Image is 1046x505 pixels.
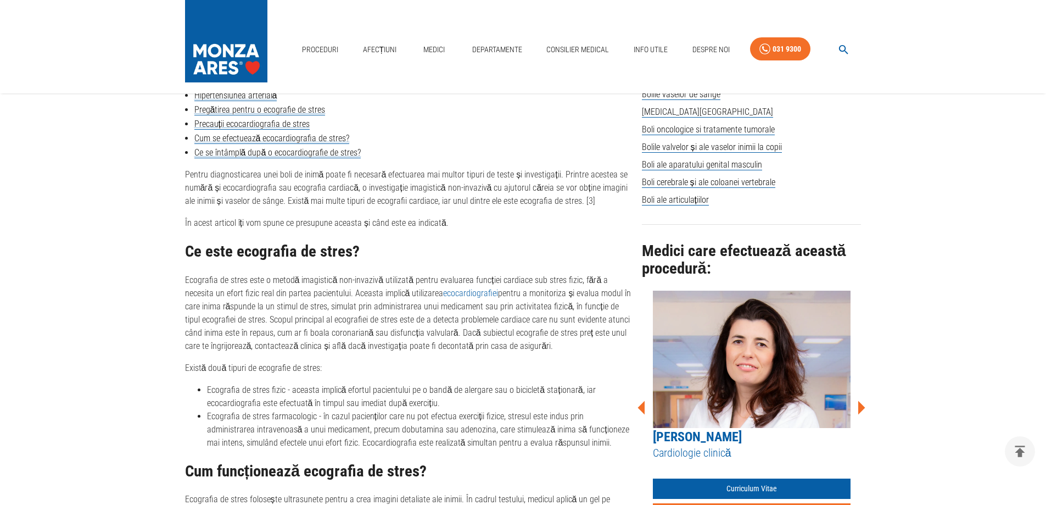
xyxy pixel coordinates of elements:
a: [PERSON_NAME] [653,429,742,445]
button: delete [1005,436,1035,467]
a: Departamente [468,38,527,61]
a: Cum se efectuează ecocardiografia de stres? [194,133,350,144]
a: Medici [417,38,452,61]
a: 031 9300 [750,37,810,61]
a: Afecțiuni [359,38,401,61]
a: Curriculum Vitae [653,479,851,499]
li: Ecografia de stres farmacologic - în cazul pacienților care nu pot efectua exerciții fizice, stre... [207,410,633,449]
span: Boli ale articulațiilor [642,195,709,206]
a: Pregătirea pentru o ecografie de stres [194,104,326,115]
a: Precauții ecocardiografia de stres [194,119,310,130]
li: Ecografia de stres fizic - aceasta implică efortul pacientului pe o bandă de alergare sau o bicic... [207,384,633,410]
a: Consilier Medical [542,38,613,61]
h2: Ce este ecografia de stres? [185,243,633,260]
p: Ecografia de stres este o metodă imagistică non-invazivă utilizată pentru evaluarea funcției card... [185,274,633,353]
a: Hipertensiunea arterială [194,90,277,101]
a: Despre Noi [688,38,734,61]
h2: Medici care efectuează această procedură: [642,242,862,277]
h2: Cum funcționează ecografia de stres? [185,463,633,480]
a: Proceduri [298,38,343,61]
span: Bolile vaselor de sânge [642,89,720,100]
span: [MEDICAL_DATA][GEOGRAPHIC_DATA] [642,107,773,118]
h5: Cardiologie clinică [653,446,851,460]
a: ecocardiografiei [443,288,498,298]
div: 031 9300 [773,42,801,56]
p: În acest articol îți vom spune ce presupune aceasta și când este ea indicată. [185,217,633,230]
a: Info Utile [629,38,672,61]
span: Boli cerebrale și ale coloanei vertebrale [642,177,775,188]
span: Boli ale aparatului genital masculin [642,159,762,170]
span: Bolile valvelor și ale vaselor inimii la copii [642,142,782,153]
p: Pentru diagnosticarea unei boli de inimă poate fi necesară efectuarea mai multor tipuri de teste ... [185,168,633,208]
p: Există două tipuri de ecografie de stres: [185,362,633,375]
a: Ce se întâmplă după o ecocardiografie de stres? [194,147,361,158]
span: Boli oncologice si tratamente tumorale [642,124,775,135]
